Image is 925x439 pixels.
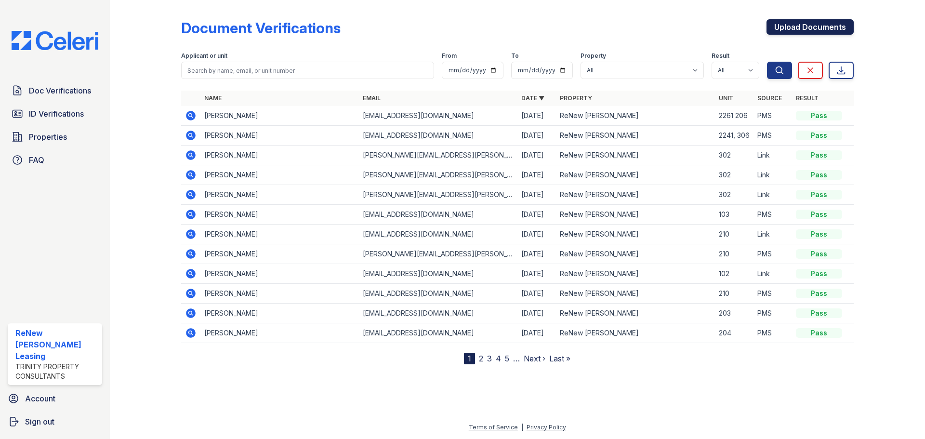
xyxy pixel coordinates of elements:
div: Document Verifications [181,19,341,37]
a: Doc Verifications [8,81,102,100]
td: 102 [715,264,753,284]
td: [DATE] [517,304,556,323]
td: ReNew [PERSON_NAME] [556,264,714,284]
input: Search by name, email, or unit number [181,62,434,79]
td: ReNew [PERSON_NAME] [556,106,714,126]
div: Pass [796,210,842,219]
div: Pass [796,170,842,180]
td: [EMAIL_ADDRESS][DOMAIN_NAME] [359,225,517,244]
div: | [521,424,523,431]
td: Link [753,146,792,165]
td: [DATE] [517,264,556,284]
td: PMS [753,304,792,323]
td: [DATE] [517,126,556,146]
div: 1 [464,353,475,364]
td: 302 [715,146,753,165]
td: [DATE] [517,284,556,304]
td: [DATE] [517,205,556,225]
td: [EMAIL_ADDRESS][DOMAIN_NAME] [359,323,517,343]
a: Terms of Service [469,424,518,431]
td: [DATE] [517,106,556,126]
span: … [513,353,520,364]
td: 2241, 306 [715,126,753,146]
label: To [511,52,519,60]
a: Last » [549,354,570,363]
td: [PERSON_NAME] [200,264,359,284]
a: Properties [8,127,102,146]
td: ReNew [PERSON_NAME] [556,244,714,264]
a: 4 [496,354,501,363]
td: [DATE] [517,146,556,165]
td: ReNew [PERSON_NAME] [556,165,714,185]
td: [PERSON_NAME] [200,225,359,244]
td: ReNew [PERSON_NAME] [556,284,714,304]
td: PMS [753,106,792,126]
a: Next › [524,354,545,363]
a: Name [204,94,222,102]
div: ReNew [PERSON_NAME] Leasing [15,327,98,362]
td: ReNew [PERSON_NAME] [556,225,714,244]
div: Trinity Property Consultants [15,362,98,381]
span: Doc Verifications [29,85,91,96]
div: Pass [796,229,842,239]
span: FAQ [29,154,44,166]
td: [DATE] [517,165,556,185]
td: 302 [715,165,753,185]
a: Sign out [4,412,106,431]
label: Result [712,52,729,60]
td: ReNew [PERSON_NAME] [556,126,714,146]
div: Pass [796,328,842,338]
a: 2 [479,354,483,363]
div: Pass [796,269,842,279]
label: Property [581,52,606,60]
a: 3 [487,354,492,363]
td: [PERSON_NAME] [200,106,359,126]
td: 210 [715,225,753,244]
td: 210 [715,244,753,264]
a: Result [796,94,819,102]
td: Link [753,185,792,205]
td: [EMAIL_ADDRESS][DOMAIN_NAME] [359,106,517,126]
td: [PERSON_NAME] [200,165,359,185]
div: Pass [796,249,842,259]
td: 204 [715,323,753,343]
td: [EMAIL_ADDRESS][DOMAIN_NAME] [359,284,517,304]
a: Account [4,389,106,408]
td: [PERSON_NAME] [200,126,359,146]
td: ReNew [PERSON_NAME] [556,146,714,165]
td: [DATE] [517,323,556,343]
a: Date ▼ [521,94,544,102]
div: Pass [796,131,842,140]
label: From [442,52,457,60]
td: PMS [753,126,792,146]
td: Link [753,264,792,284]
div: Pass [796,111,842,120]
span: ID Verifications [29,108,84,120]
td: ReNew [PERSON_NAME] [556,205,714,225]
td: 103 [715,205,753,225]
td: [PERSON_NAME][EMAIL_ADDRESS][PERSON_NAME][DOMAIN_NAME] [359,185,517,205]
td: [PERSON_NAME] [200,323,359,343]
a: Source [757,94,782,102]
td: [PERSON_NAME] [200,146,359,165]
td: ReNew [PERSON_NAME] [556,185,714,205]
td: [PERSON_NAME][EMAIL_ADDRESS][PERSON_NAME][DOMAIN_NAME] [359,244,517,264]
a: Property [560,94,592,102]
a: Unit [719,94,733,102]
td: ReNew [PERSON_NAME] [556,323,714,343]
td: 302 [715,185,753,205]
td: [EMAIL_ADDRESS][DOMAIN_NAME] [359,264,517,284]
td: [EMAIL_ADDRESS][DOMAIN_NAME] [359,205,517,225]
td: 2261 206 [715,106,753,126]
td: [DATE] [517,225,556,244]
span: Account [25,393,55,404]
td: PMS [753,205,792,225]
td: 210 [715,284,753,304]
td: Link [753,165,792,185]
td: [DATE] [517,185,556,205]
td: [DATE] [517,244,556,264]
td: Link [753,225,792,244]
td: PMS [753,323,792,343]
a: FAQ [8,150,102,170]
